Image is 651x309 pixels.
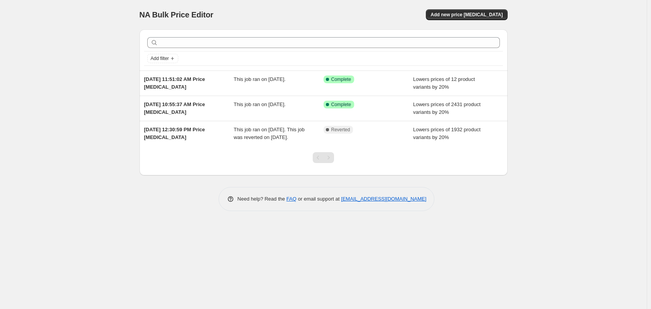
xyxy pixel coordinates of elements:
[413,101,480,115] span: Lowers prices of 2431 product variants by 20%
[234,101,286,107] span: This job ran on [DATE].
[331,127,350,133] span: Reverted
[147,54,178,63] button: Add filter
[234,127,305,140] span: This job ran on [DATE]. This job was reverted on [DATE].
[144,76,205,90] span: [DATE] 11:51:02 AM Price [MEDICAL_DATA]
[151,55,169,62] span: Add filter
[431,12,503,18] span: Add new price [MEDICAL_DATA]
[139,10,214,19] span: NA Bulk Price Editor
[413,76,475,90] span: Lowers prices of 12 product variants by 20%
[426,9,507,20] button: Add new price [MEDICAL_DATA]
[286,196,296,202] a: FAQ
[413,127,480,140] span: Lowers prices of 1932 product variants by 20%
[144,101,205,115] span: [DATE] 10:55:37 AM Price [MEDICAL_DATA]
[234,76,286,82] span: This job ran on [DATE].
[238,196,287,202] span: Need help? Read the
[331,76,351,82] span: Complete
[341,196,426,202] a: [EMAIL_ADDRESS][DOMAIN_NAME]
[144,127,205,140] span: [DATE] 12:30:59 PM Price [MEDICAL_DATA]
[331,101,351,108] span: Complete
[296,196,341,202] span: or email support at
[313,152,334,163] nav: Pagination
